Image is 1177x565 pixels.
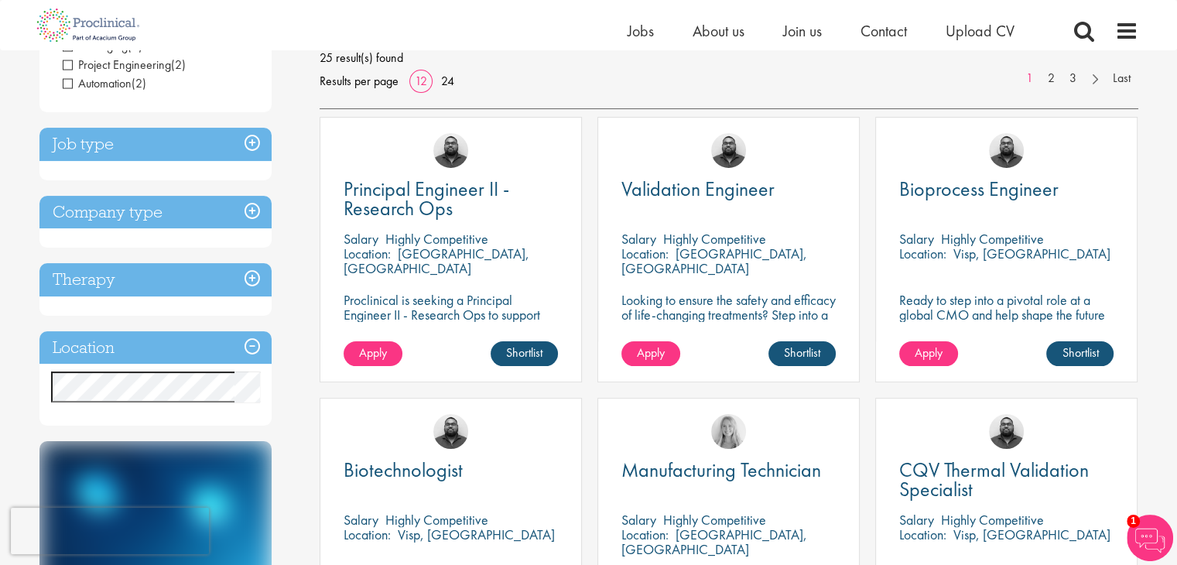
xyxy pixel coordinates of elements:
a: Validation Engineer [621,180,836,199]
a: 3 [1062,70,1084,87]
a: Shortlist [1046,341,1114,366]
a: Last [1105,70,1138,87]
span: Salary [899,230,934,248]
span: 25 result(s) found [320,46,1138,70]
span: Salary [621,511,656,529]
h3: Therapy [39,263,272,296]
img: Ashley Bennett [989,133,1024,168]
span: Salary [344,230,378,248]
span: (2) [132,75,146,91]
a: 2 [1040,70,1062,87]
p: Ready to step into a pivotal role at a global CMO and help shape the future of healthcare manufac... [899,293,1114,337]
span: Apply [915,344,943,361]
img: Chatbot [1127,515,1173,561]
p: Visp, [GEOGRAPHIC_DATA] [953,526,1110,543]
span: Salary [621,230,656,248]
p: Highly Competitive [663,511,766,529]
a: 1 [1018,70,1041,87]
a: Jobs [628,21,654,41]
span: Automation [63,75,146,91]
p: Visp, [GEOGRAPHIC_DATA] [953,245,1110,262]
span: Project Engineering [63,56,186,73]
span: Apply [359,344,387,361]
span: Location: [899,526,946,543]
span: Automation [63,75,132,91]
p: Highly Competitive [385,511,488,529]
a: Apply [621,341,680,366]
p: Looking to ensure the safety and efficacy of life-changing treatments? Step into a key role with ... [621,293,836,381]
img: Shannon Briggs [711,414,746,449]
a: 12 [409,73,433,89]
span: Location: [344,526,391,543]
a: Manufacturing Technician [621,461,836,480]
p: [GEOGRAPHIC_DATA], [GEOGRAPHIC_DATA] [621,245,807,277]
p: [GEOGRAPHIC_DATA], [GEOGRAPHIC_DATA] [344,245,529,277]
a: Bioprocess Engineer [899,180,1114,199]
a: Shortlist [491,341,558,366]
a: Join us [783,21,822,41]
a: CQV Thermal Validation Specialist [899,461,1114,499]
p: Highly Competitive [385,230,488,248]
span: Apply [637,344,665,361]
h3: Location [39,331,272,365]
img: Ashley Bennett [433,133,468,168]
a: Biotechnologist [344,461,558,480]
span: (2) [171,56,186,73]
a: Apply [899,341,958,366]
p: Proclinical is seeking a Principal Engineer II - Research Ops to support external engineering pro... [344,293,558,366]
img: Ashley Bennett [433,414,468,449]
span: Results per page [320,70,399,93]
span: 1 [1127,515,1140,528]
p: Highly Competitive [663,230,766,248]
span: Salary [899,511,934,529]
span: Manufacturing Technician [621,457,821,483]
span: Bioprocess Engineer [899,176,1059,202]
a: Contact [861,21,907,41]
a: 24 [436,73,460,89]
a: Upload CV [946,21,1014,41]
span: Salary [344,511,378,529]
img: Ashley Bennett [989,414,1024,449]
iframe: reCAPTCHA [11,508,209,554]
span: Location: [621,526,669,543]
h3: Job type [39,128,272,161]
span: Location: [621,245,669,262]
p: [GEOGRAPHIC_DATA], [GEOGRAPHIC_DATA] [621,526,807,558]
a: About us [693,21,744,41]
p: Highly Competitive [941,230,1044,248]
span: Principal Engineer II - Research Ops [344,176,509,221]
span: Location: [344,245,391,262]
span: Biotechnologist [344,457,463,483]
p: Visp, [GEOGRAPHIC_DATA] [398,526,555,543]
a: Shortlist [768,341,836,366]
span: CQV Thermal Validation Specialist [899,457,1089,502]
span: Project Engineering [63,56,171,73]
span: Location: [899,245,946,262]
a: Principal Engineer II - Research Ops [344,180,558,218]
a: Apply [344,341,402,366]
span: Validation Engineer [621,176,775,202]
p: Highly Competitive [941,511,1044,529]
img: Ashley Bennett [711,133,746,168]
h3: Company type [39,196,272,229]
